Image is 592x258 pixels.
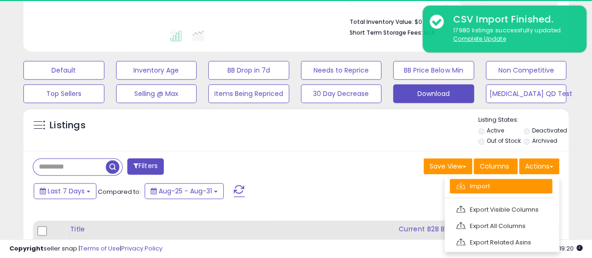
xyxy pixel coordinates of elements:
[532,126,567,134] label: Deactivated
[486,126,504,134] label: Active
[450,202,552,217] a: Export Visible Columns
[208,61,289,80] button: BB Drop in 7d
[486,61,567,80] button: Non Competitive
[23,84,104,103] button: Top Sellers
[519,158,559,174] button: Actions
[453,35,506,43] u: Complete Update
[393,61,474,80] button: BB Price Below Min
[450,179,552,193] a: Import
[48,186,85,196] span: Last 7 Days
[480,162,509,171] span: Columns
[450,235,552,250] a: Export Related Asins
[116,61,197,80] button: Inventory Age
[23,61,104,80] button: Default
[486,137,520,145] label: Out of Stock
[34,183,96,199] button: Last 7 Days
[50,119,86,132] h5: Listings
[301,61,382,80] button: Needs to Reprice
[159,186,212,196] span: Aug-25 - Aug-31
[145,183,224,199] button: Aug-25 - Aug-31
[486,84,567,103] button: [MEDICAL_DATA] QD Test
[80,244,120,253] a: Terms of Use
[301,84,382,103] button: 30 Day Decrease
[127,158,164,175] button: Filters
[9,244,44,253] strong: Copyright
[398,224,555,234] div: Current B2B Buybox Price
[70,224,390,234] div: Title
[532,137,557,145] label: Archived
[424,158,472,174] button: Save View
[121,244,162,253] a: Privacy Policy
[474,158,518,174] button: Columns
[116,84,197,103] button: Selling @ Max
[446,26,579,44] div: 17980 listings successfully updated.
[450,219,552,233] a: Export All Columns
[208,84,289,103] button: Items Being Repriced
[98,187,141,196] span: Compared to:
[545,244,583,253] span: 2025-09-8 19:20 GMT
[9,244,162,253] div: seller snap | |
[393,84,474,103] button: Download
[478,116,569,125] p: Listing States:
[446,13,579,26] div: CSV Import Finished.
